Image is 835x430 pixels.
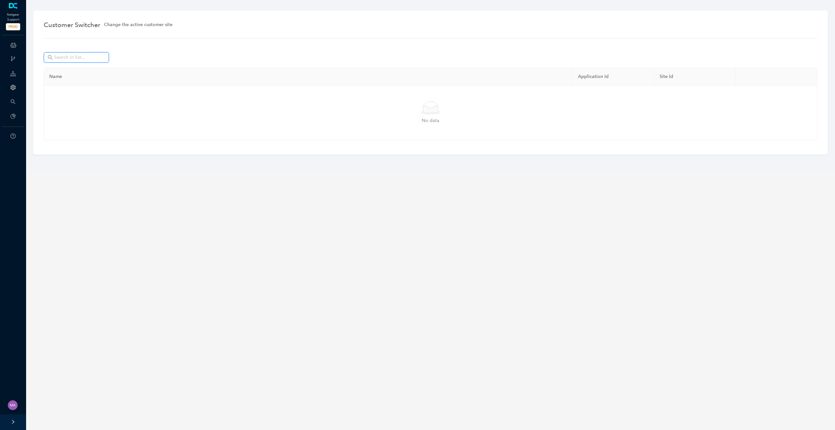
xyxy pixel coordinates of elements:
input: Search in list... [54,54,100,61]
span: Change the active customer site [104,21,173,28]
span: branches [10,56,16,61]
th: Name [44,68,573,86]
img: 261dd2395eed1481b052019273ba48bf [8,400,18,410]
span: question-circle [10,133,16,139]
span: PROD [6,23,20,30]
span: search [10,99,16,104]
th: Application Id [573,68,654,86]
span: setting [10,85,16,90]
span: Customer Switcher [44,20,100,30]
div: No data [52,117,809,124]
th: Site Id [654,68,736,86]
span: search [48,55,53,60]
span: pie-chart [10,114,16,119]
